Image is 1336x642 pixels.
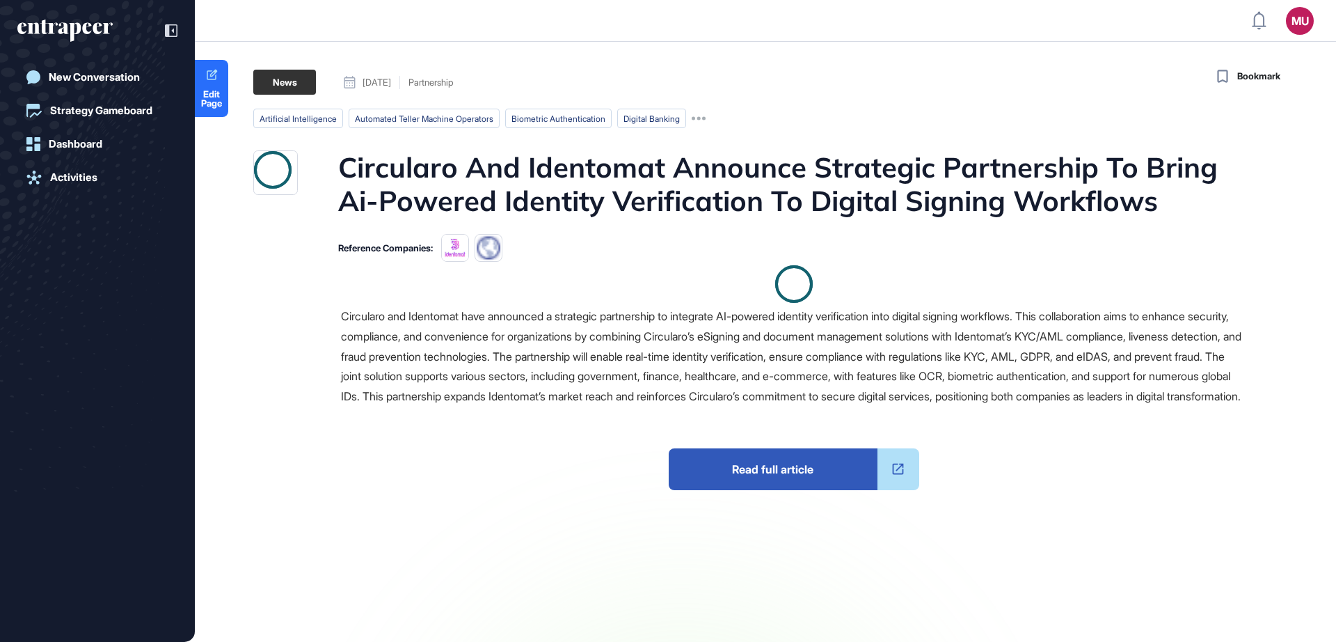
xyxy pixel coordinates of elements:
div: Reference Companies: [338,244,433,253]
li: digital banking [617,109,686,128]
a: Dashboard [17,130,177,158]
span: Edit Page [195,90,228,108]
div: Partnership [408,78,453,87]
a: Activities [17,164,177,191]
div: Strategy Gameboard [50,104,152,117]
li: automated teller machine operators [349,109,500,128]
div: Dashboard [49,138,102,150]
a: New Conversation [17,63,177,91]
div: entrapeer-logo [17,19,113,42]
div: Activities [50,171,97,184]
button: Bookmark [1214,67,1280,86]
a: Strategy Gameboard [17,97,177,125]
a: Edit Page [195,60,228,117]
span: [DATE] [363,78,391,87]
img: 65b54e06ea24d90a922510d5.tmp1s5m_7o1 [441,234,469,262]
h1: Circularo And Identomat Announce Strategic Partnership To Bring Ai-Powered Identity Verification ... [338,150,1246,217]
span: Circularo and Identomat have announced a strategic partnership to integrate AI-powered identity v... [341,309,1241,403]
span: Read full article [669,448,877,490]
div: News [253,70,316,95]
div: New Conversation [49,71,140,84]
span: Bookmark [1237,70,1280,84]
a: Read full article [669,448,919,490]
img: favicons [475,234,502,262]
button: MU [1286,7,1314,35]
li: biometric authentication [505,109,612,128]
li: artificial intelligence [253,109,343,128]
